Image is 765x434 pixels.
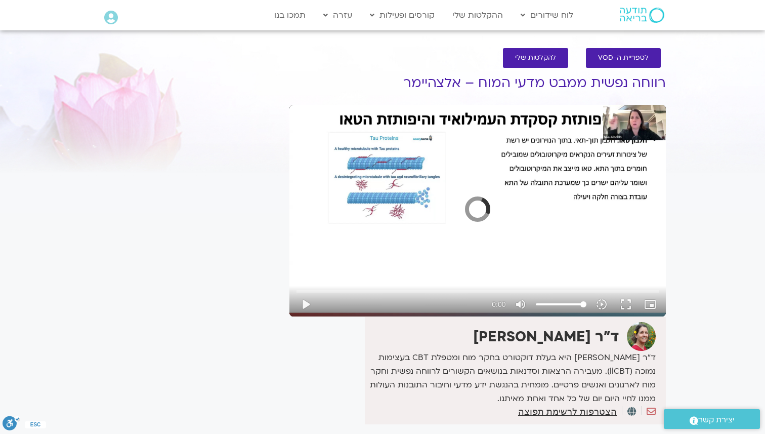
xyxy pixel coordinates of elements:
[503,48,568,68] a: להקלטות שלי
[365,6,440,25] a: קורסים ופעילות
[515,54,556,62] span: להקלטות שלי
[698,413,735,427] span: יצירת קשר
[318,6,357,25] a: עזרה
[447,6,508,25] a: ההקלטות שלי
[367,351,656,406] p: ד״ר [PERSON_NAME] היא בעלת דוקטורט בחקר מוח ומטפלת CBT בעצימות נמוכה (liCBT). מעבירה הרצאות וסדנא...
[518,407,617,416] a: הצטרפות לרשימת תפוצה
[473,327,619,346] strong: ד"ר [PERSON_NAME]
[289,75,666,91] h1: רווחה נפשית ממבט מדעי המוח – אלצהיימר
[620,8,664,23] img: תודעה בריאה
[627,322,656,351] img: ד"ר נועה אלבלדה
[598,54,649,62] span: לספריית ה-VOD
[516,6,578,25] a: לוח שידורים
[664,409,760,429] a: יצירת קשר
[586,48,661,68] a: לספריית ה-VOD
[269,6,311,25] a: תמכו בנו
